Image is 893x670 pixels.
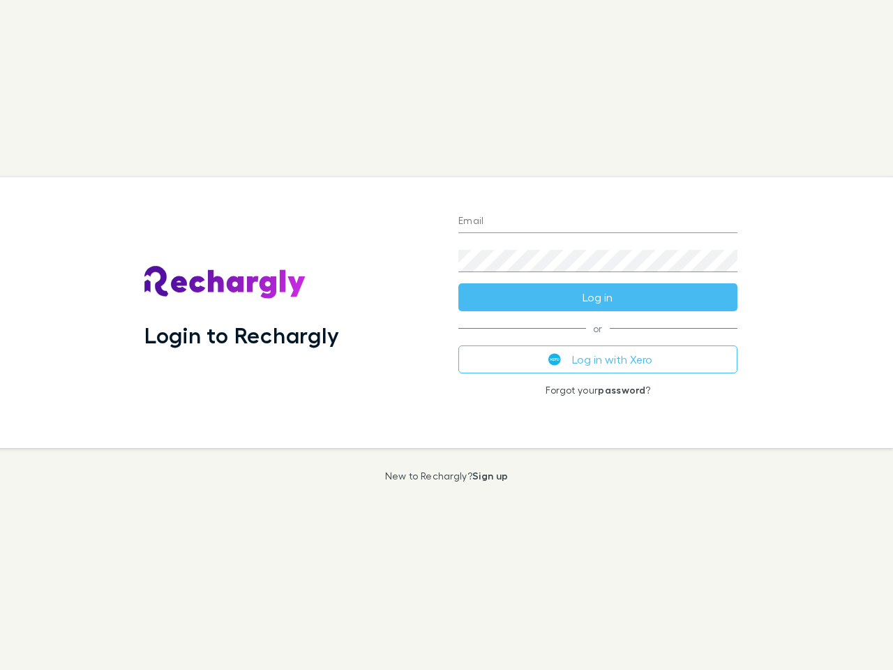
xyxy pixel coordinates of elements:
a: password [598,384,645,396]
p: New to Rechargly? [385,470,509,482]
span: or [458,328,737,329]
button: Log in [458,283,737,311]
a: Sign up [472,470,508,482]
img: Xero's logo [548,353,561,366]
p: Forgot your ? [458,385,737,396]
h1: Login to Rechargly [144,322,339,348]
button: Log in with Xero [458,345,737,373]
img: Rechargly's Logo [144,266,306,299]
